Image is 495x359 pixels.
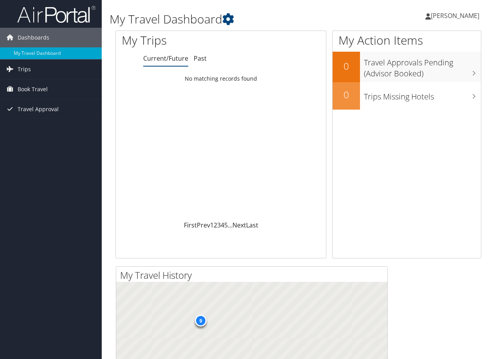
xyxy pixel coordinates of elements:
h2: My Travel History [120,269,387,282]
h2: 0 [333,88,360,101]
h1: My Trips [122,32,232,49]
a: 3 [217,221,221,229]
div: 9 [195,315,207,327]
span: Dashboards [18,28,49,47]
h1: My Action Items [333,32,481,49]
span: … [228,221,232,229]
h3: Trips Missing Hotels [364,87,481,102]
a: 1 [210,221,214,229]
a: Next [232,221,246,229]
img: airportal-logo.png [17,5,95,23]
td: No matching records found [116,72,326,86]
h1: My Travel Dashboard [110,11,361,27]
a: 4 [221,221,224,229]
a: Past [194,54,207,63]
a: 5 [224,221,228,229]
a: [PERSON_NAME] [425,4,487,27]
a: 2 [214,221,217,229]
h3: Travel Approvals Pending (Advisor Booked) [364,53,481,79]
a: First [184,221,197,229]
span: Travel Approval [18,99,59,119]
a: 0Travel Approvals Pending (Advisor Booked) [333,52,481,82]
a: 0Trips Missing Hotels [333,82,481,110]
span: Trips [18,60,31,79]
a: Last [246,221,258,229]
h2: 0 [333,60,360,73]
a: Current/Future [143,54,188,63]
span: Book Travel [18,79,48,99]
a: Prev [197,221,210,229]
span: [PERSON_NAME] [431,11,479,20]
